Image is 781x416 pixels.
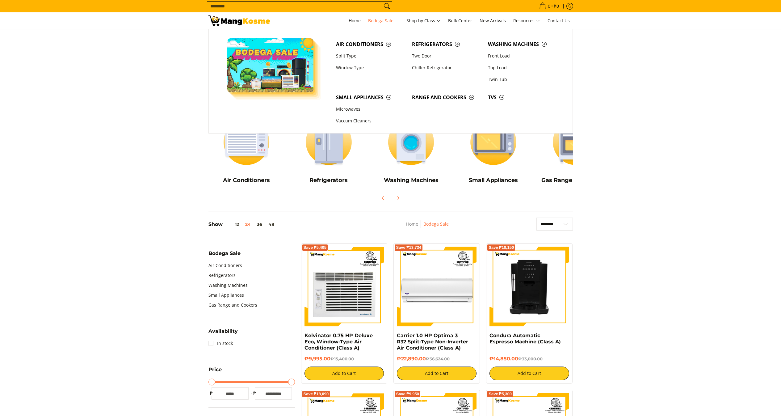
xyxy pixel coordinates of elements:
span: Availability [208,329,238,334]
a: Chiller Refrigerator [409,62,485,74]
img: Small Appliances [455,113,531,171]
span: Save ₱5,405 [304,246,327,249]
a: Gas Range and Cookers [208,300,257,310]
a: Kelvinator 0.75 HP Deluxe Eco, Window-Type Air Conditioner (Class A) [304,333,373,351]
a: Twin Tub [485,74,561,85]
button: Add to Cart [489,367,569,380]
a: New Arrivals [477,12,509,29]
img: Kelvinator 0.75 HP Deluxe Eco, Window-Type Air Conditioner (Class A) [304,247,384,326]
del: ₱36,624.00 [426,356,450,361]
h5: Washing Machines [373,177,449,184]
span: Save ₱5,300 [489,392,512,396]
button: Next [391,191,405,205]
a: Split Type [333,50,409,62]
a: Condura Automatic Espresso Machine (Class A) [489,333,561,345]
a: In stock [208,338,233,348]
span: Home [349,18,361,23]
a: Bulk Center [445,12,475,29]
a: TVs [485,91,561,103]
img: Air Conditioners [208,113,285,171]
h6: ₱9,995.00 [304,356,384,362]
a: Carrier 1.0 HP Optima 3 R32 Split-Type Non-Inverter Air Conditioner (Class A) [397,333,468,351]
img: Condura Automatic Espresso Machine (Class A) [489,247,569,326]
img: Bodega Sale l Mang Kosme: Cost-Efficient &amp; Quality Home Appliances [208,15,270,26]
span: Small Appliances [336,94,406,101]
span: ₱ [208,390,215,396]
summary: Open [208,367,222,377]
a: Washing Machines Washing Machines [373,113,449,188]
del: ₱15,400.00 [330,356,354,361]
a: Bodega Sale [423,221,449,227]
span: Save ₱18,150 [489,246,514,249]
a: Vaccum Cleaners [333,115,409,127]
a: Cookers Gas Range and Cookers [538,113,614,188]
span: 0 [547,4,551,8]
img: Refrigerators [291,113,367,171]
span: Washing Machines [488,40,558,48]
h5: Small Appliances [455,177,531,184]
img: Washing Machines [373,113,449,171]
summary: Open [208,329,238,338]
a: Shop by Class [403,12,444,29]
nav: Main Menu [276,12,573,29]
span: ₱ [252,390,258,396]
a: Washing Machines [208,280,248,290]
span: Bodega Sale [368,17,399,25]
span: Bulk Center [448,18,472,23]
a: Top Load [485,62,561,74]
span: Shop by Class [406,17,441,25]
a: Resources [510,12,543,29]
a: Two Door [409,50,485,62]
h5: Air Conditioners [208,177,285,184]
span: New Arrivals [480,18,506,23]
a: Small Appliances Small Appliances [455,113,531,188]
summary: Open [208,251,241,261]
a: Home [406,221,418,227]
button: 24 [242,222,254,227]
a: Front Load [485,50,561,62]
del: ₱33,000.00 [518,356,543,361]
a: Bodega Sale [365,12,402,29]
img: Cookers [538,113,614,171]
a: Microwaves [333,104,409,115]
span: Resources [513,17,540,25]
a: Window Type [333,62,409,74]
img: Bodega Sale [227,38,314,92]
span: TVs [488,94,558,101]
a: Air Conditioners Air Conditioners [208,113,285,188]
h5: Show [208,221,277,227]
span: Bodega Sale [208,251,241,256]
button: 48 [265,222,277,227]
a: Refrigerators [409,38,485,50]
a: Home [346,12,364,29]
h5: Gas Range and Cookers [538,177,614,184]
a: Refrigerators Refrigerators [291,113,367,188]
button: 12 [223,222,242,227]
span: Range and Cookers [412,94,482,101]
h6: ₱14,850.00 [489,356,569,362]
span: Refrigerators [412,40,482,48]
span: Save ₱9,950 [396,392,419,396]
a: Small Appliances [208,290,244,300]
button: 36 [254,222,265,227]
span: • [537,3,561,10]
button: Add to Cart [304,367,384,380]
span: Price [208,367,222,372]
span: ₱0 [553,4,560,8]
span: Contact Us [548,18,570,23]
a: Air Conditioners [208,261,242,270]
h6: ₱22,890.00 [397,356,477,362]
a: Washing Machines [485,38,561,50]
a: Contact Us [544,12,573,29]
h5: Refrigerators [291,177,367,184]
a: Small Appliances [333,91,409,103]
span: Save ₱13,734 [396,246,421,249]
button: Add to Cart [397,367,477,380]
span: Air Conditioners [336,40,406,48]
a: Range and Cookers [409,91,485,103]
button: Previous [376,191,390,205]
a: Air Conditioners [333,38,409,50]
a: Refrigerators [208,270,236,280]
img: Carrier 1.0 HP Optima 3 R32 Split-Type Non-Inverter Air Conditioner (Class A) [397,247,477,326]
button: Search [382,2,392,11]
